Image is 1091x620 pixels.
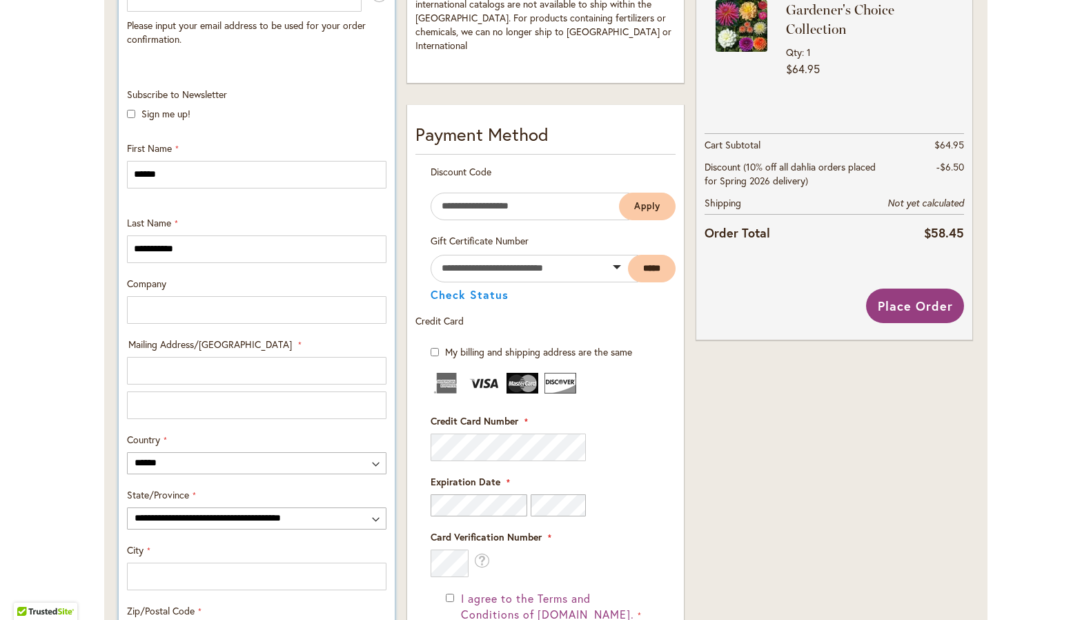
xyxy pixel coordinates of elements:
[705,160,876,187] span: Discount (10% off all dahlia orders placed for Spring 2026 delivery)
[544,373,576,394] img: Discover
[705,133,878,156] th: Cart Subtotal
[431,373,462,394] img: American Express
[619,193,676,220] button: Apply
[469,373,500,394] img: Visa
[936,160,964,173] span: -$6.50
[128,338,292,351] span: Mailing Address/[GEOGRAPHIC_DATA]
[786,61,820,76] span: $64.95
[807,46,811,59] span: 1
[878,298,953,314] span: Place Order
[705,222,770,242] strong: Order Total
[431,530,542,543] span: Card Verification Number
[431,475,500,488] span: Expiration Date
[934,138,964,151] span: $64.95
[445,345,632,358] span: My billing and shipping address are the same
[431,414,518,427] span: Credit Card Number
[127,488,189,501] span: State/Province
[127,19,366,46] span: Please input your email address to be used for your order confirmation.
[415,122,675,155] div: Payment Method
[431,289,509,300] button: Check Status
[924,224,964,241] span: $58.45
[431,234,529,247] span: Gift Certificate Number
[127,433,160,446] span: Country
[415,314,464,327] span: Credit Card
[10,571,49,610] iframe: Launch Accessibility Center
[127,604,195,617] span: Zip/Postal Code
[887,197,964,209] span: Not yet calculated
[127,216,171,229] span: Last Name
[127,88,227,101] span: Subscribe to Newsletter
[431,165,491,178] span: Discount Code
[705,196,741,209] span: Shipping
[127,277,166,290] span: Company
[634,200,660,212] span: Apply
[141,107,190,120] label: Sign me up!
[866,289,965,323] button: Place Order
[127,543,144,556] span: City
[127,142,172,155] span: First Name
[786,46,802,59] span: Qty
[507,373,538,394] img: MasterCard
